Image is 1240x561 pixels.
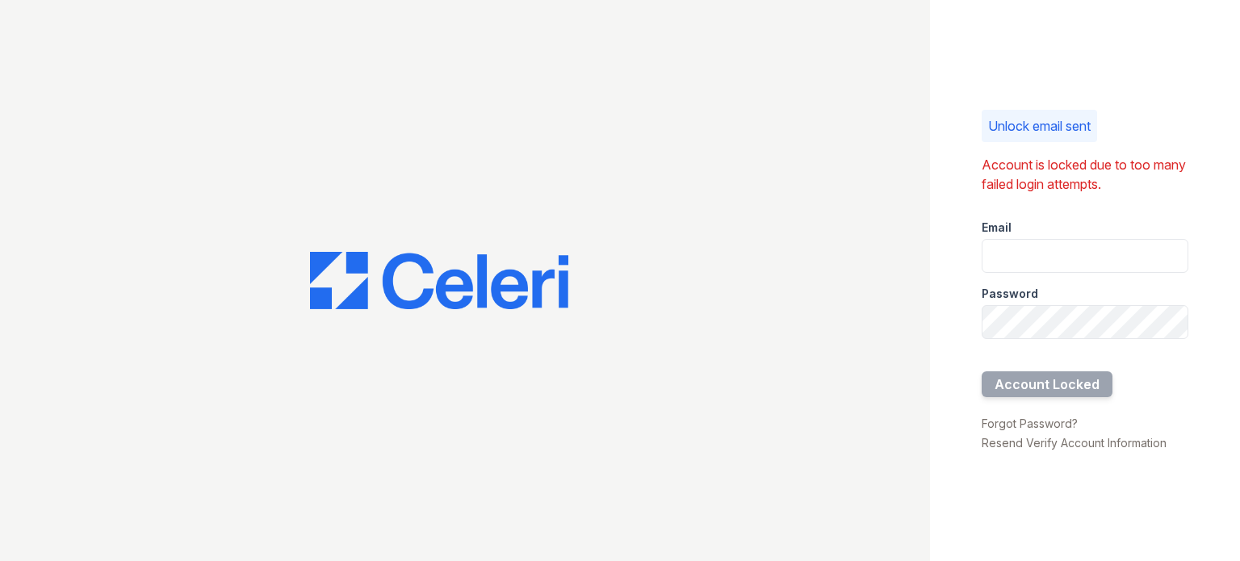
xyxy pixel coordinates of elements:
label: Email [982,220,1012,236]
button: Account Locked [982,371,1112,397]
a: Resend Verify Account Information [982,436,1167,450]
img: CE_Logo_Blue-a8612792a0a2168367f1c8372b55b34899dd931a85d93a1a3d3e32e68fde9ad4.png [310,252,568,310]
label: Password [982,286,1038,302]
p: Unlock email sent [988,116,1091,136]
div: Account is locked due to too many failed login attempts. [982,155,1188,194]
a: Forgot Password? [982,417,1078,430]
